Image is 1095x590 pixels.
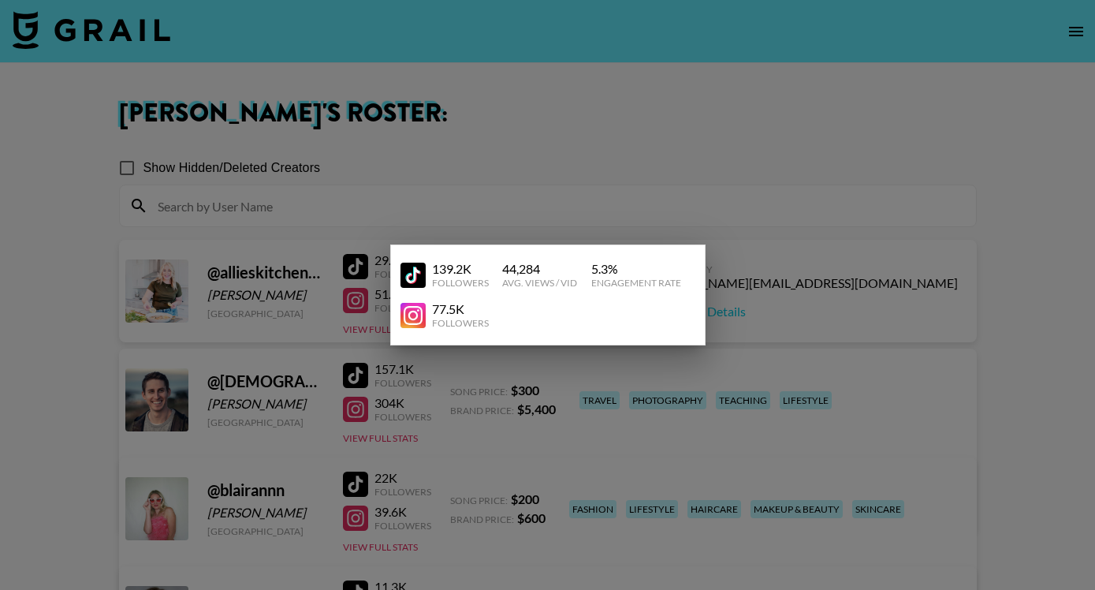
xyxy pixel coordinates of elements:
div: 139.2K [432,261,489,277]
div: Followers [432,317,489,329]
div: 77.5K [432,301,489,317]
div: 44,284 [502,261,577,277]
div: Followers [432,277,489,289]
div: 5.3 % [591,261,681,277]
div: Avg. Views / Vid [502,277,577,289]
div: Engagement Rate [591,277,681,289]
img: YouTube [400,303,426,328]
img: YouTube [400,263,426,288]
